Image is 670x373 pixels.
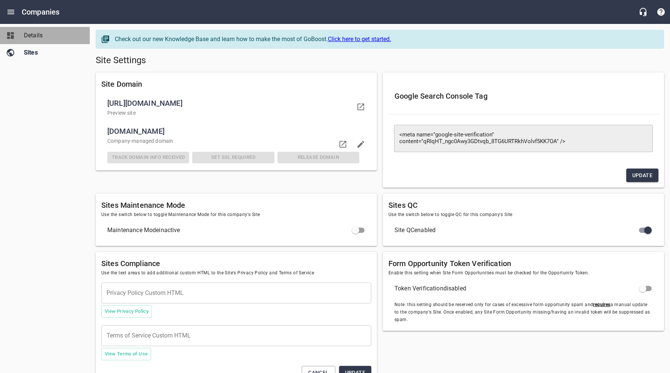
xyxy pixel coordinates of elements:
[388,269,658,277] span: Enable this setting when Site Form Opportunities must be checked for the Opportunity Token.
[593,302,610,307] u: requires
[394,226,640,235] span: Site QC enabled
[328,36,391,43] a: Click here to get started.
[388,211,658,219] span: Use the switch below to toggle QC for this company's Site
[388,199,658,211] h6: Sites QC
[105,350,148,358] span: View Terms of Use
[352,98,370,116] a: Visit your domain
[394,301,652,324] span: Note: this setting should be reserved only for cases of excessive form opportunity spam and a man...
[101,199,371,211] h6: Sites Maintenance Mode
[105,307,148,316] span: View Privacy Policy
[107,97,353,109] span: [URL][DOMAIN_NAME]
[24,31,81,40] span: Details
[101,348,151,360] button: View Terms of Use
[626,169,658,182] button: Update
[2,3,20,21] button: Open drawer
[634,3,652,21] button: Live Chat
[107,109,353,117] p: Preview site
[24,48,81,57] span: Sites
[652,3,670,21] button: Support Portal
[106,136,361,147] div: Company -managed domain
[107,125,359,137] span: [DOMAIN_NAME]
[352,135,370,153] button: Edit domain
[334,135,352,153] a: Visit domain
[399,132,648,145] textarea: <meta name="google-site-verification" content="qRIqHT_ngc0Awy3GDtvqb_8TG6URTRkhVolvf5KK7OA" />
[632,171,652,180] span: Update
[394,284,640,293] span: Token Verification disabled
[107,226,353,235] span: Maintenance Mode inactive
[101,305,152,318] button: View Privacy Policy
[96,55,664,67] h5: Site Settings
[101,78,371,90] h6: Site Domain
[388,258,658,269] h6: Form Opportunity Token Verification
[101,269,371,277] span: Use the text areas to add additional custom HTML to the Site's Privacy Policy and Terms of Service
[22,6,59,18] h6: Companies
[394,90,652,102] h6: Google Search Console Tag
[101,211,371,219] span: Use the switch below to toggle Maintenance Mode for this company's Site
[115,35,656,44] div: Check out our new Knowledge Base and learn how to make the most of GoBoost.
[101,258,371,269] h6: Sites Compliance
